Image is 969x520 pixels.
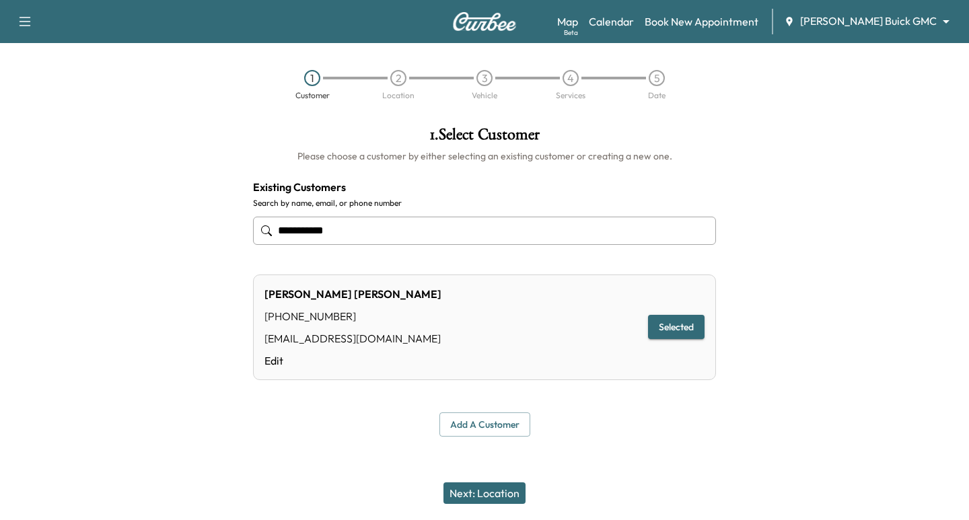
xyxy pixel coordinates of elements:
div: 5 [649,70,665,86]
div: Beta [564,28,578,38]
button: Add a customer [439,412,530,437]
img: Curbee Logo [452,12,517,31]
div: 2 [390,70,406,86]
div: [PERSON_NAME] [PERSON_NAME] [264,286,441,302]
span: [PERSON_NAME] Buick GMC [800,13,937,29]
a: Calendar [589,13,634,30]
a: Edit [264,352,441,369]
label: Search by name, email, or phone number [253,198,716,209]
button: Next: Location [443,482,526,504]
div: Location [382,91,415,100]
h4: Existing Customers [253,179,716,195]
div: [PHONE_NUMBER] [264,308,441,324]
div: Services [556,91,585,100]
a: Book New Appointment [645,13,758,30]
div: 4 [563,70,579,86]
div: [EMAIL_ADDRESS][DOMAIN_NAME] [264,330,441,346]
div: 3 [476,70,493,86]
div: Date [648,91,666,100]
a: MapBeta [557,13,578,30]
div: Customer [295,91,330,100]
h1: 1 . Select Customer [253,126,716,149]
h6: Please choose a customer by either selecting an existing customer or creating a new one. [253,149,716,163]
div: 1 [304,70,320,86]
button: Selected [648,315,705,340]
div: Vehicle [472,91,497,100]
